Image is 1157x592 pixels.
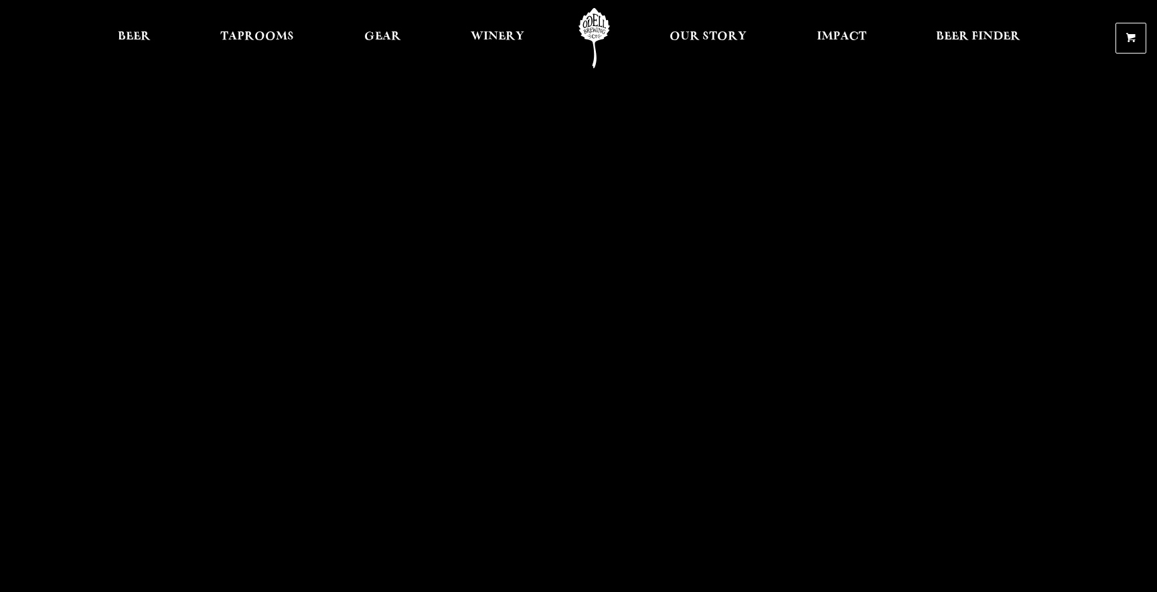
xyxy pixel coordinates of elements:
[670,31,747,42] span: Our Story
[462,8,533,68] a: Winery
[109,8,159,68] a: Beer
[364,31,401,42] span: Gear
[817,31,866,42] span: Impact
[356,8,410,68] a: Gear
[220,31,294,42] span: Taprooms
[212,8,303,68] a: Taprooms
[808,8,875,68] a: Impact
[118,31,151,42] span: Beer
[927,8,1029,68] a: Beer Finder
[936,31,1020,42] span: Beer Finder
[569,8,619,68] a: Odell Home
[661,8,755,68] a: Our Story
[471,31,524,42] span: Winery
